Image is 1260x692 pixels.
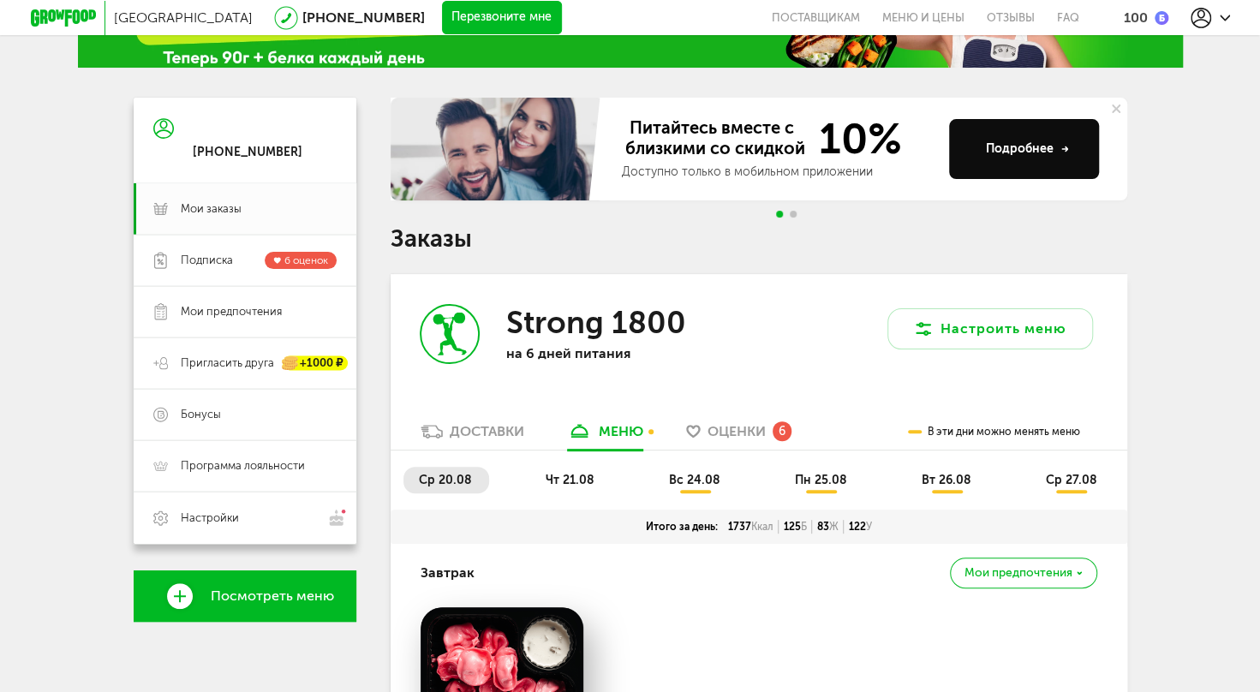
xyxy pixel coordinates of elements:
[887,308,1093,349] button: Настроить меню
[181,253,233,268] span: Подписка
[284,254,328,266] span: 6 оценок
[505,304,685,341] h3: Strong 1800
[450,423,524,439] div: Доставки
[302,9,425,26] a: [PHONE_NUMBER]
[949,119,1099,179] button: Подробнее
[773,421,791,440] div: 6
[723,520,779,534] div: 1737
[412,422,533,450] a: Доставки
[181,407,221,422] span: Бонусы
[181,458,305,474] span: Программа лояльности
[908,415,1080,450] div: В эти дни можно менять меню
[678,422,800,450] a: Оценки 6
[134,570,356,622] a: Посмотреть меню
[795,473,847,487] span: пн 25.08
[546,473,594,487] span: чт 21.08
[181,355,274,371] span: Пригласить друга
[134,389,356,440] a: Бонусы
[641,520,723,534] div: Итого за день:
[622,164,935,181] div: Доступно только в мобильном приложении
[442,1,562,35] button: Перезвоните мне
[181,201,242,217] span: Мои заказы
[812,520,844,534] div: 83
[1045,473,1096,487] span: ср 27.08
[181,510,239,526] span: Настройки
[809,117,902,160] span: 10%
[134,337,356,389] a: Пригласить друга +1000 ₽
[829,521,839,533] span: Ж
[134,235,356,286] a: Подписка 6 оценок
[986,140,1069,158] div: Подробнее
[779,520,812,534] div: 125
[114,9,253,26] span: [GEOGRAPHIC_DATA]
[922,473,971,487] span: вт 26.08
[844,520,877,534] div: 122
[751,521,773,533] span: Ккал
[622,117,809,160] span: Питайтесь вместе с близкими со скидкой
[134,492,356,544] a: Настройки
[801,521,807,533] span: Б
[776,211,783,218] span: Go to slide 1
[211,588,334,604] span: Посмотреть меню
[421,557,475,589] h4: Завтрак
[964,567,1072,579] span: Мои предпочтения
[134,183,356,235] a: Мои заказы
[558,422,652,450] a: меню
[708,423,766,439] span: Оценки
[391,228,1127,250] h1: Заказы
[866,521,872,533] span: У
[181,304,282,319] span: Мои предпочтения
[419,473,472,487] span: ср 20.08
[790,211,797,218] span: Go to slide 2
[193,145,302,160] div: [PHONE_NUMBER]
[669,473,720,487] span: вс 24.08
[505,345,728,361] p: на 6 дней питания
[391,98,605,200] img: family-banner.579af9d.jpg
[599,423,643,439] div: меню
[134,440,356,492] a: Программа лояльности
[1155,11,1168,25] img: bonus_b.cdccf46.png
[283,356,348,371] div: +1000 ₽
[134,286,356,337] a: Мои предпочтения
[1124,9,1148,26] div: 100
